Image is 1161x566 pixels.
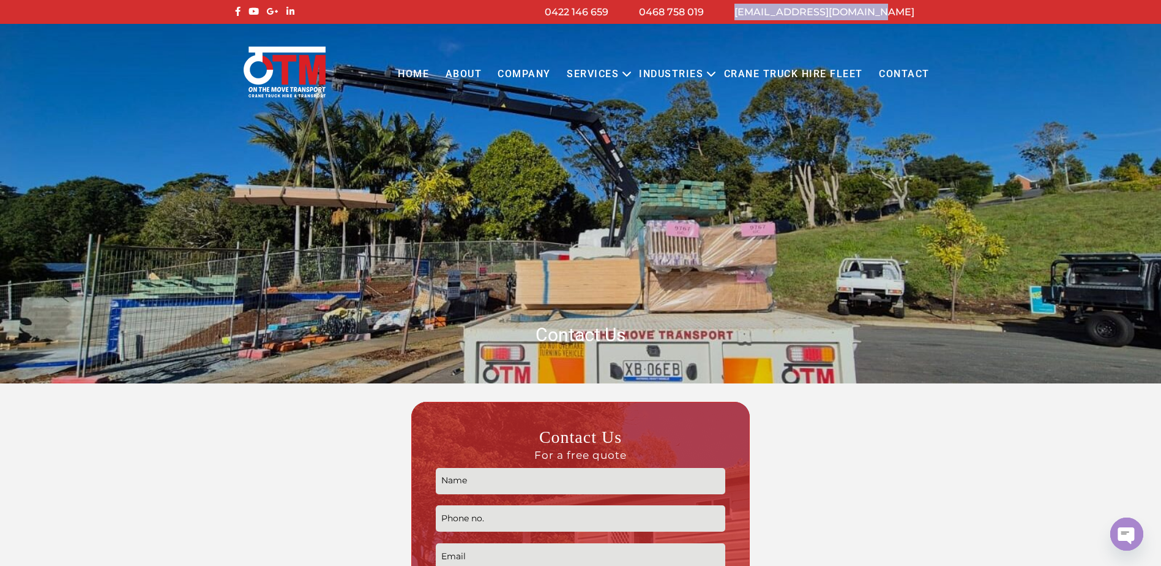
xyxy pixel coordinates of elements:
a: Home [390,58,437,91]
a: [EMAIL_ADDRESS][DOMAIN_NAME] [734,6,914,18]
input: Phone no. [436,505,725,532]
img: Otmtransport [241,45,328,99]
a: COMPANY [490,58,559,91]
h1: Contact Us [232,323,930,347]
a: Services [559,58,627,91]
a: 0422 146 659 [545,6,608,18]
a: 0468 758 019 [639,6,704,18]
span: For a free quote [436,448,725,462]
a: Crane Truck Hire Fleet [715,58,870,91]
a: About [437,58,490,91]
input: Name [436,468,725,494]
a: Contact [871,58,938,91]
h3: Contact Us [436,426,725,462]
a: Industries [631,58,711,91]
